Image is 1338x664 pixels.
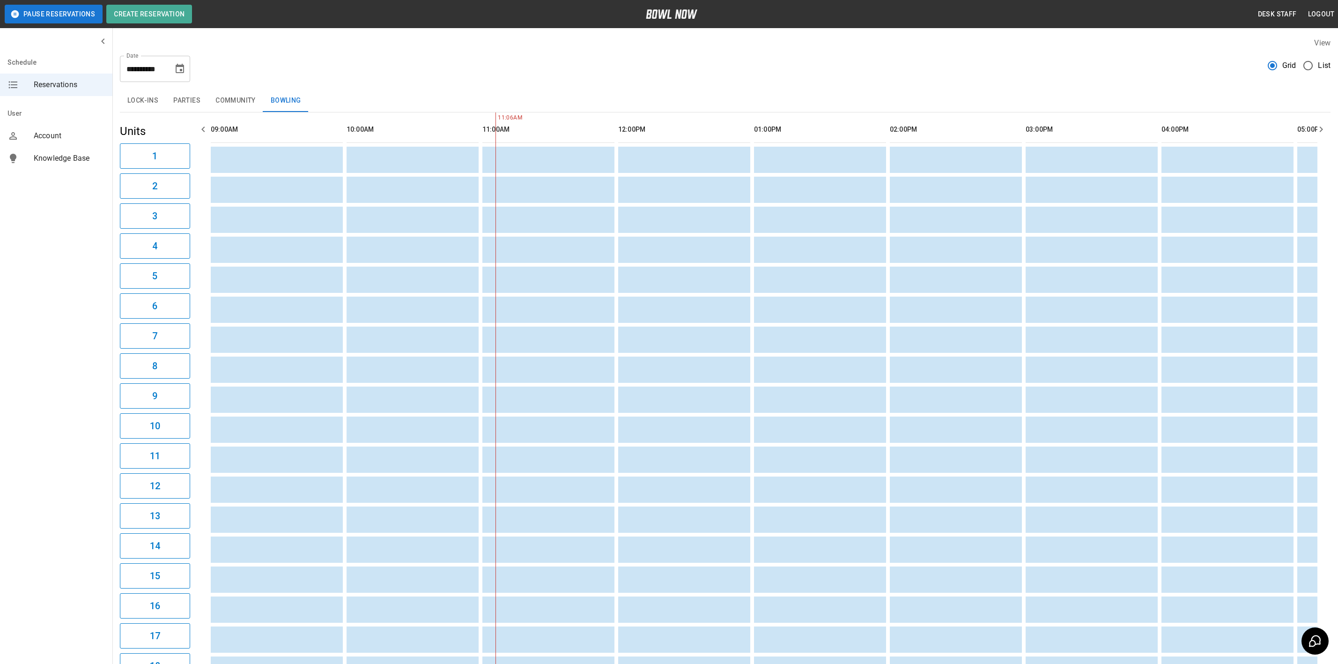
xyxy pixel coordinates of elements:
[152,298,157,313] h6: 6
[150,568,160,583] h6: 15
[150,448,160,463] h6: 11
[34,130,105,142] span: Account
[120,293,190,319] button: 6
[120,563,190,589] button: 15
[1282,60,1296,71] span: Grid
[120,203,190,229] button: 3
[150,418,160,433] h6: 10
[150,478,160,493] h6: 12
[152,209,157,224] h6: 3
[120,173,190,199] button: 2
[120,124,190,139] h5: Units
[166,90,208,112] button: Parties
[150,508,160,523] h6: 13
[208,90,263,112] button: Community
[120,90,1331,112] div: inventory tabs
[120,90,166,112] button: Lock-ins
[150,538,160,553] h6: 14
[170,60,189,78] button: Choose date, selected date is Oct 3, 2025
[120,473,190,499] button: 12
[152,239,157,254] h6: 4
[120,263,190,289] button: 5
[482,116,614,143] th: 11:00AM
[120,353,190,379] button: 8
[120,413,190,439] button: 10
[263,90,309,112] button: Bowling
[152,358,157,373] h6: 8
[152,149,157,164] h6: 1
[5,5,103,23] button: Pause Reservations
[120,443,190,469] button: 11
[106,5,192,23] button: Create Reservation
[152,388,157,403] h6: 9
[347,116,479,143] th: 10:00AM
[495,113,498,123] span: 11:06AM
[1254,6,1301,23] button: Desk Staff
[120,233,190,259] button: 4
[152,269,157,284] h6: 5
[150,628,160,643] h6: 17
[120,323,190,349] button: 7
[120,593,190,619] button: 16
[1304,6,1338,23] button: Logout
[120,383,190,409] button: 9
[1318,60,1331,71] span: List
[646,9,697,19] img: logo
[150,598,160,613] h6: 16
[211,116,343,143] th: 09:00AM
[618,116,750,143] th: 12:00PM
[120,533,190,559] button: 14
[120,143,190,169] button: 1
[34,153,105,164] span: Knowledge Base
[120,503,190,529] button: 13
[120,623,190,649] button: 17
[1314,38,1331,47] label: View
[152,328,157,343] h6: 7
[152,179,157,194] h6: 2
[34,79,105,90] span: Reservations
